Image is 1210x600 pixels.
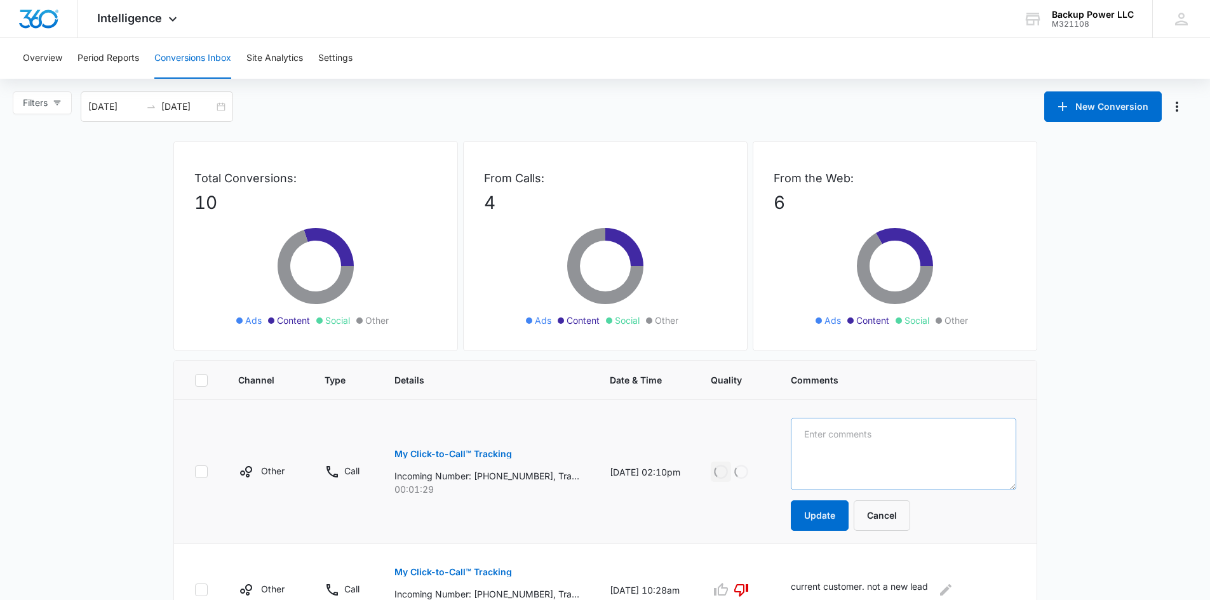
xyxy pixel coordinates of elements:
[774,189,1016,216] p: 6
[318,38,353,79] button: Settings
[484,189,727,216] p: 4
[97,11,162,25] span: Intelligence
[610,373,662,387] span: Date & Time
[365,314,389,327] span: Other
[246,38,303,79] button: Site Analytics
[774,170,1016,187] p: From the Web:
[146,102,156,112] span: swap-right
[535,314,551,327] span: Ads
[23,38,62,79] button: Overview
[77,38,139,79] button: Period Reports
[394,483,579,496] p: 00:01:29
[261,582,285,596] p: Other
[23,96,48,110] span: Filters
[13,91,72,114] button: Filters
[595,400,696,544] td: [DATE] 02:10pm
[325,373,346,387] span: Type
[1167,97,1187,117] button: Manage Numbers
[856,314,889,327] span: Content
[1052,10,1134,20] div: account name
[484,170,727,187] p: From Calls:
[277,314,310,327] span: Content
[245,314,262,327] span: Ads
[655,314,678,327] span: Other
[791,373,998,387] span: Comments
[394,439,512,469] button: My Click-to-Call™ Tracking
[394,373,561,387] span: Details
[824,314,841,327] span: Ads
[394,557,512,587] button: My Click-to-Call™ Tracking
[944,314,968,327] span: Other
[791,500,849,531] button: Update
[261,464,285,477] p: Other
[88,100,141,114] input: Start date
[1044,91,1162,122] button: New Conversion
[146,102,156,112] span: to
[791,580,928,600] p: current customer. not a new lead
[325,314,350,327] span: Social
[394,568,512,577] p: My Click-to-Call™ Tracking
[344,464,360,477] p: Call
[1052,20,1134,29] div: account id
[194,170,437,187] p: Total Conversions:
[154,38,231,79] button: Conversions Inbox
[344,582,360,596] p: Call
[194,189,437,216] p: 10
[936,580,956,600] button: Edit Comments
[394,450,512,458] p: My Click-to-Call™ Tracking
[711,373,742,387] span: Quality
[567,314,600,327] span: Content
[904,314,929,327] span: Social
[615,314,640,327] span: Social
[394,469,579,483] p: Incoming Number: [PHONE_NUMBER], Tracking Number: [PHONE_NUMBER], Ring To: [PHONE_NUMBER], Caller...
[161,100,214,114] input: End date
[854,500,910,531] button: Cancel
[238,373,276,387] span: Channel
